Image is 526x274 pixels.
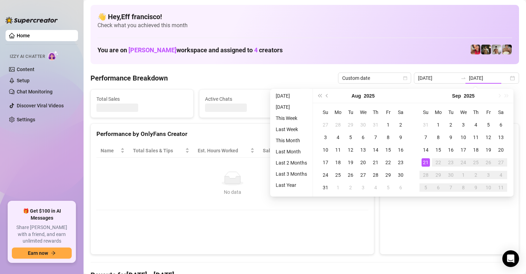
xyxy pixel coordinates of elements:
span: Sales / Hour [263,147,298,154]
span: Chat Conversion [312,147,359,154]
a: Home [17,33,30,38]
h4: Performance Breakdown [91,73,168,83]
h4: 👋 Hey, Eff francisco ! [97,12,512,22]
img: aussieboy_j [492,45,501,54]
span: Messages Sent [314,95,405,103]
th: Chat Conversion [308,144,369,158]
th: Sales / Hour [259,144,308,158]
span: Total Sales [96,95,188,103]
div: No data [103,188,361,196]
span: Name [101,147,119,154]
span: to [461,75,466,81]
span: Total Sales & Tips [133,147,184,154]
img: Tony [481,45,491,54]
button: Earn nowarrow-right [12,248,72,259]
a: Settings [17,117,35,122]
a: Chat Monitoring [17,89,53,94]
span: 4 [254,46,258,54]
span: Earn now [28,250,48,256]
input: End date [469,74,509,82]
span: Custom date [342,73,407,83]
img: logo-BBDzfeDw.svg [6,17,58,24]
span: arrow-right [51,251,56,256]
div: Performance by OnlyFans Creator [96,129,368,139]
th: Total Sales & Tips [129,144,194,158]
div: Open Intercom Messenger [502,250,519,267]
span: Izzy AI Chatter [10,53,45,60]
span: Check what you achieved this month [97,22,512,29]
input: Start date [418,74,458,82]
span: swap-right [461,75,466,81]
div: Sales by OnlyFans Creator [386,129,513,139]
img: Aussieboy_jfree [502,45,512,54]
span: Active Chats [205,95,296,103]
span: calendar [403,76,407,80]
a: Discover Viral Videos [17,103,64,108]
h1: You are on workspace and assigned to creators [97,46,283,54]
th: Name [96,144,129,158]
a: Content [17,67,34,72]
span: [PERSON_NAME] [128,46,176,54]
a: Setup [17,78,30,83]
span: Share [PERSON_NAME] with a friend, and earn unlimited rewards [12,224,72,245]
span: 🎁 Get $100 in AI Messages [12,208,72,221]
div: Est. Hours Worked [198,147,249,154]
img: Vanessa [471,45,480,54]
img: AI Chatter [48,51,58,61]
